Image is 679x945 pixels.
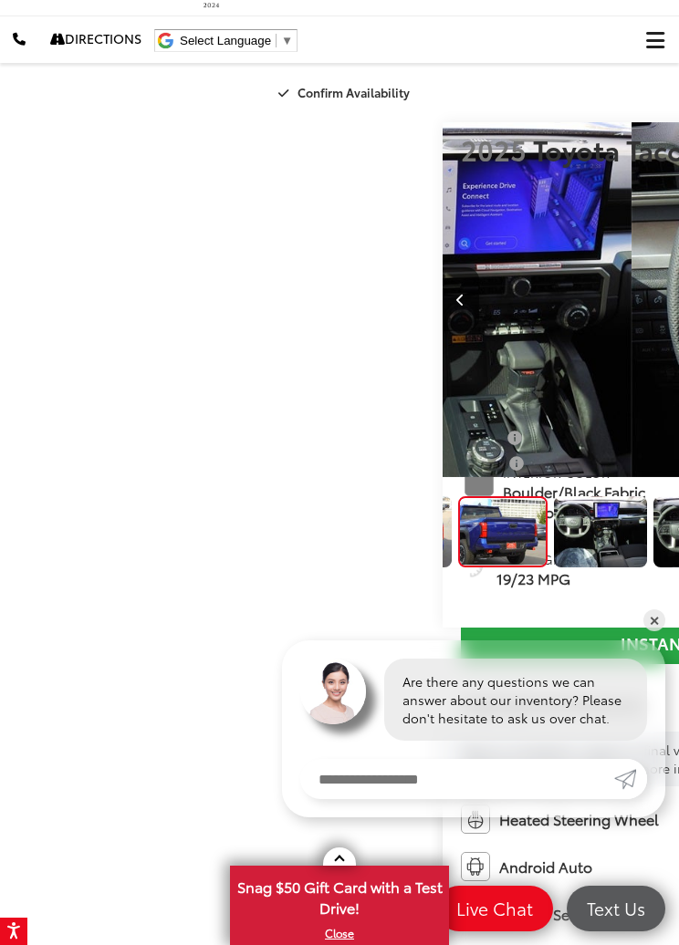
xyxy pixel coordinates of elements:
span: 2025 [461,130,527,169]
img: 2025 Toyota Tacoma TRD Off-Road [553,496,648,568]
a: Expand Photo 7 [554,496,647,567]
button: Previous image [443,267,479,331]
button: Click to show site navigation [632,16,679,63]
a: Live Chat [436,886,553,931]
a: Select Language​ [180,34,293,47]
span: Live Chat [447,897,542,919]
span: Android Auto [499,857,592,877]
span: Confirm Availability [298,84,410,100]
span: Heated Steering Wheel [499,809,659,830]
span: Text Us [578,897,654,919]
img: Agent profile photo [300,659,366,724]
span: 19/23 MPG [496,568,590,589]
span: Select Language [180,34,271,47]
div: Are there any questions we can answer about our inventory? Please don't hesitate to ask us over c... [384,659,647,741]
img: 2025 Toyota Tacoma TRD Off-Road [459,499,547,565]
a: Expand Photo 6 [458,496,548,567]
span: ​ [276,34,277,47]
img: Heated Steering Wheel [461,805,490,834]
img: Android Auto [461,852,490,881]
button: Confirm Availability [268,77,424,109]
span: Snag $50 Gift Card with a Test Drive! [232,867,447,923]
a: Directions [37,16,154,62]
input: Enter your message [300,759,614,799]
a: Submit [614,759,647,799]
a: Text Us [567,886,665,931]
span: ▼ [281,34,293,47]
